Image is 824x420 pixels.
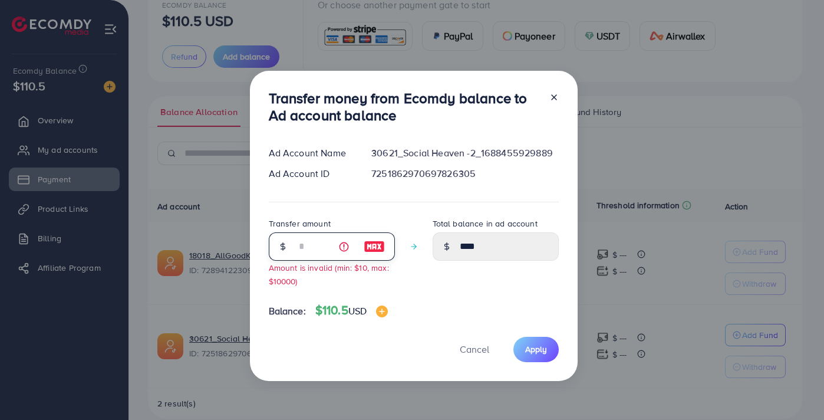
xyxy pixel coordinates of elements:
[513,337,559,362] button: Apply
[259,146,362,160] div: Ad Account Name
[269,304,306,318] span: Balance:
[259,167,362,181] div: Ad Account ID
[774,367,815,411] iframe: Chat
[362,167,568,181] div: 7251862970697826305
[269,262,389,287] small: Amount is invalid (min: $10, max: $10000)
[376,306,388,317] img: image
[364,239,385,254] img: image
[362,146,568,160] div: 30621_Social Heaven -2_1688455929889
[269,218,331,229] label: Transfer amount
[348,304,367,317] span: USD
[269,90,540,124] h3: Transfer money from Ecomdy balance to Ad account balance
[460,343,489,356] span: Cancel
[525,343,547,355] span: Apply
[445,337,504,362] button: Cancel
[433,218,538,229] label: Total balance in ad account
[315,303,388,318] h4: $110.5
